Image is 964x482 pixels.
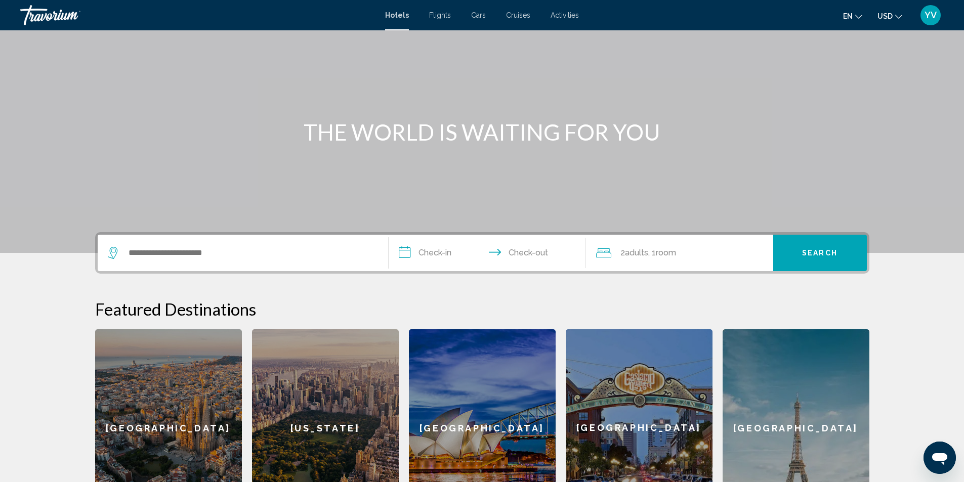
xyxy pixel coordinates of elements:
span: 2 [620,246,648,260]
a: Activities [551,11,579,19]
h1: THE WORLD IS WAITING FOR YOU [292,119,672,145]
span: YV [925,10,937,20]
iframe: Button to launch messaging window, conversation in progress [924,442,956,474]
a: Cruises [506,11,530,19]
button: Change currency [877,9,902,23]
div: Search widget [98,235,867,271]
span: USD [877,12,893,20]
button: Search [773,235,867,271]
span: en [843,12,853,20]
a: Flights [429,11,451,19]
button: User Menu [917,5,944,26]
button: Check in and out dates [389,235,586,271]
span: Search [802,249,837,257]
a: Hotels [385,11,409,19]
span: Room [656,248,676,257]
button: Change language [843,9,862,23]
h2: Featured Destinations [95,299,869,319]
button: Travelers: 2 adults, 0 children [586,235,773,271]
a: Cars [471,11,486,19]
span: , 1 [648,246,676,260]
a: Travorium [20,5,375,25]
span: Adults [625,248,648,257]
